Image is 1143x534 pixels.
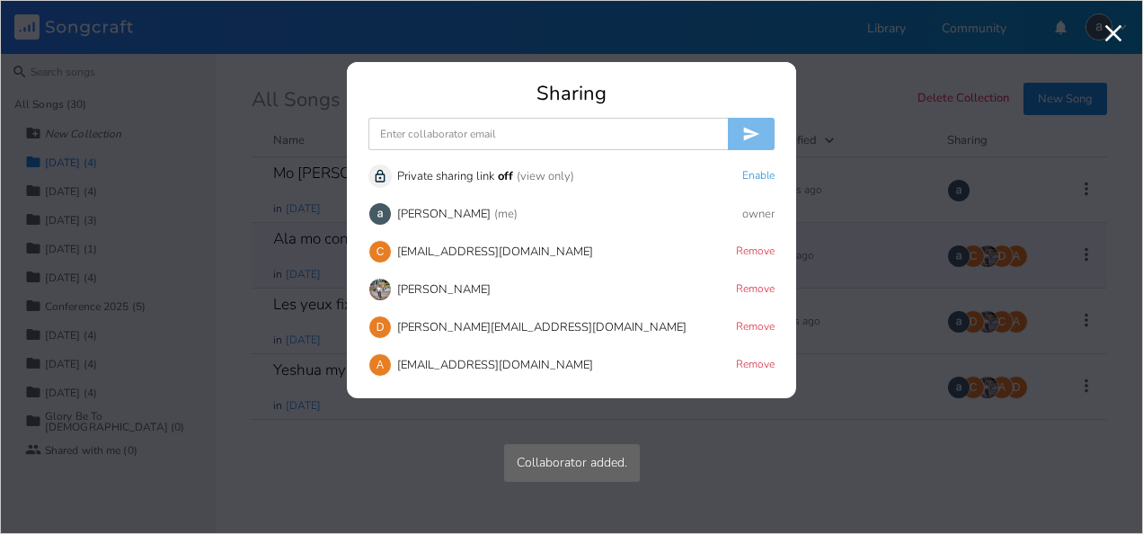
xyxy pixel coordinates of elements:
div: [PERSON_NAME] [397,284,491,296]
img: alvin cavaree [368,202,392,226]
div: [EMAIL_ADDRESS][DOMAIN_NAME] [397,246,593,258]
button: Enable [742,169,775,184]
button: Remove [736,245,775,260]
div: [PERSON_NAME] [397,209,491,220]
button: Invite [728,118,775,150]
div: alvincavaree [368,353,392,377]
div: Private sharing link [397,171,494,182]
div: Sharing [368,84,775,103]
button: Remove [736,320,775,335]
button: Remove [736,282,775,298]
button: Remove [736,358,775,373]
div: (view only) [517,171,574,182]
div: dylan_julien [368,316,392,339]
div: off [498,171,513,182]
div: c21cavareeda [368,240,392,263]
div: [PERSON_NAME][EMAIL_ADDRESS][DOMAIN_NAME] [397,322,687,334]
div: owner [742,209,775,220]
div: (me) [494,209,518,220]
img: Louis Henri [368,278,392,301]
input: Enter collaborator email [368,118,728,150]
div: [EMAIL_ADDRESS][DOMAIN_NAME] [397,360,593,371]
